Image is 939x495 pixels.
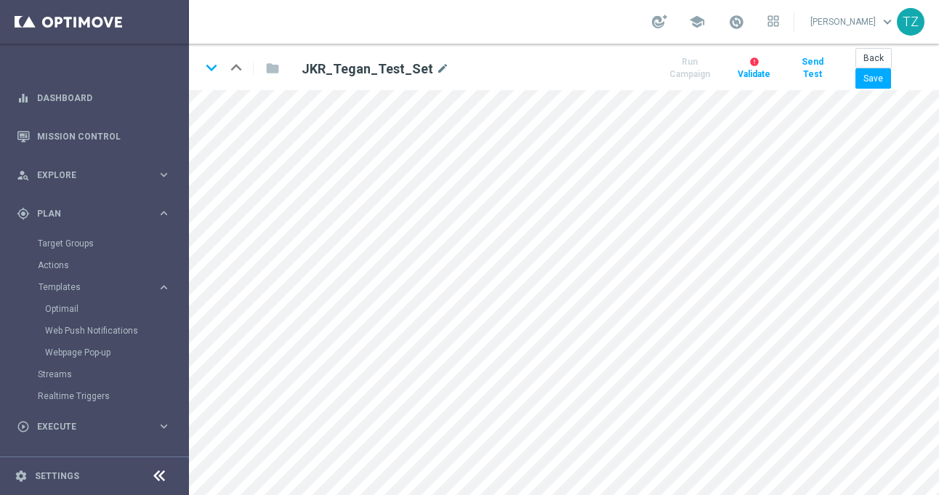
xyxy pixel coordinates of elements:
[16,131,172,142] button: Mission Control
[17,169,157,182] div: Explore
[37,117,171,156] a: Mission Control
[16,169,172,181] button: person_search Explore keyboard_arrow_right
[17,169,30,182] i: person_search
[302,60,433,78] h2: JKR_Tegan_Test_Set
[792,52,832,84] button: Send Test
[17,117,171,156] div: Mission Control
[157,419,171,433] i: keyboard_arrow_right
[201,57,222,79] i: keyboard_arrow_down
[39,283,142,291] span: Templates
[855,68,891,89] button: Save
[45,303,151,315] a: Optimail
[16,92,172,104] button: equalizer Dashboard
[15,470,28,483] i: settings
[689,14,705,30] span: school
[157,281,171,294] i: keyboard_arrow_right
[39,283,157,291] div: Templates
[45,298,188,320] div: Optimail
[17,420,30,433] i: play_circle_outline
[45,347,151,358] a: Webpage Pop-up
[879,14,895,30] span: keyboard_arrow_down
[38,281,172,293] button: Templates keyboard_arrow_right
[45,342,188,363] div: Webpage Pop-up
[16,208,172,220] button: gps_fixed Plan keyboard_arrow_right
[733,52,775,84] button: error Validate
[17,420,157,433] div: Execute
[37,209,157,218] span: Plan
[38,369,151,380] a: Streams
[17,207,157,220] div: Plan
[855,48,892,68] button: Back
[37,422,157,431] span: Execute
[17,207,30,220] i: gps_fixed
[45,320,188,342] div: Web Push Notifications
[38,363,188,385] div: Streams
[17,92,30,105] i: equalizer
[38,390,151,402] a: Realtime Triggers
[35,472,79,480] a: Settings
[38,254,188,276] div: Actions
[38,238,151,249] a: Target Groups
[37,79,171,117] a: Dashboard
[897,8,924,36] div: TZ
[38,385,188,407] div: Realtime Triggers
[38,259,151,271] a: Actions
[436,60,449,78] i: mode_edit
[17,79,171,117] div: Dashboard
[738,69,770,79] span: Validate
[749,57,759,67] i: error
[45,325,151,337] a: Web Push Notifications
[38,276,188,363] div: Templates
[157,206,171,220] i: keyboard_arrow_right
[16,421,172,432] button: play_circle_outline Execute keyboard_arrow_right
[38,233,188,254] div: Target Groups
[37,171,157,180] span: Explore
[157,168,171,182] i: keyboard_arrow_right
[809,11,897,33] a: [PERSON_NAME]keyboard_arrow_down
